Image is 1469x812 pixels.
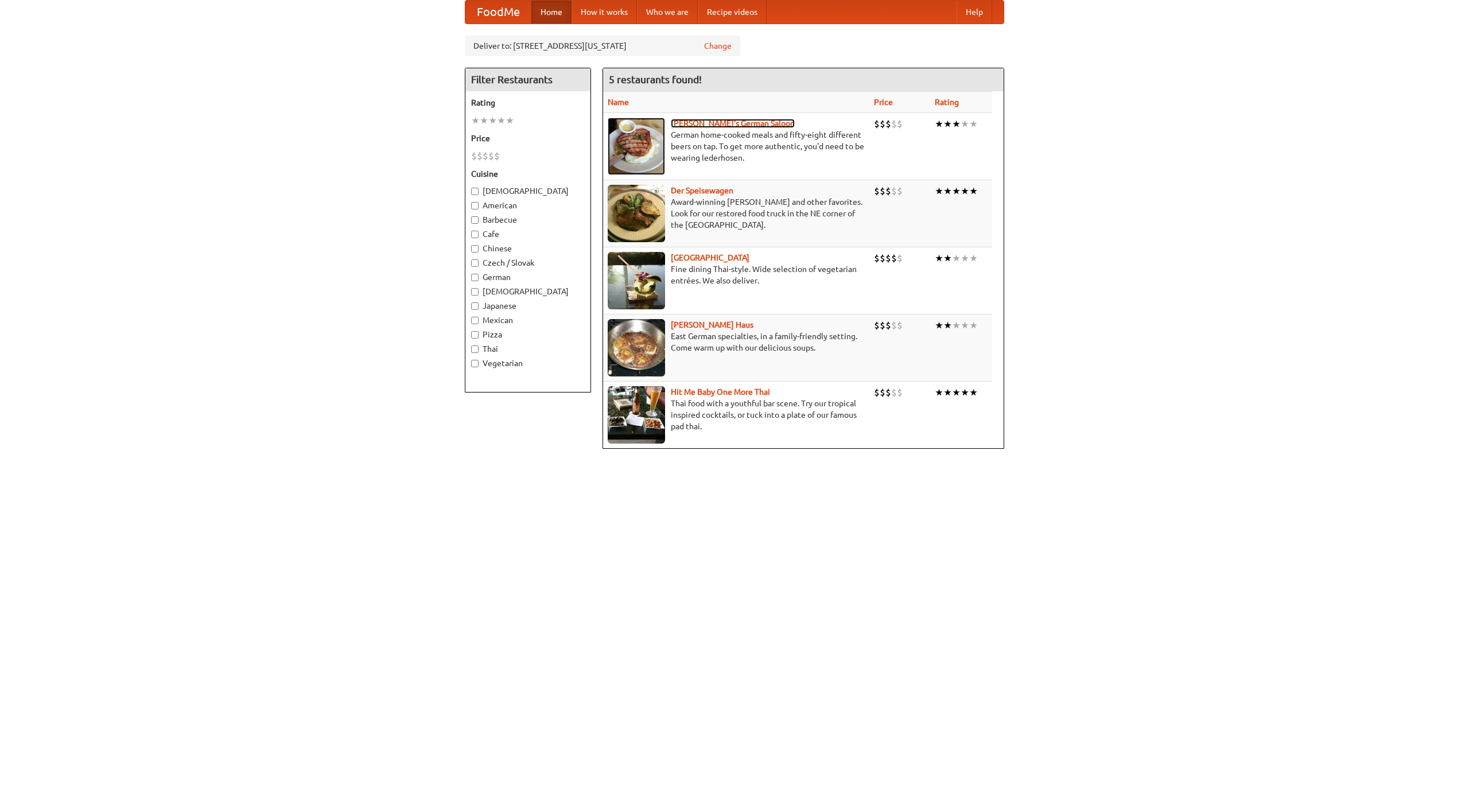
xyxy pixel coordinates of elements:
label: Czech / Slovak [471,257,585,269]
div: Deliver to: [STREET_ADDRESS][US_STATE] [465,36,740,56]
li: ★ [952,118,961,130]
li: $ [471,150,477,162]
a: [PERSON_NAME]'s German Saloon [671,119,795,128]
li: $ [891,118,897,130]
a: [GEOGRAPHIC_DATA] [671,253,749,262]
li: ★ [471,114,480,127]
img: satay.jpg [608,252,665,309]
li: ★ [935,386,943,399]
li: $ [483,150,488,162]
li: $ [494,150,500,162]
li: ★ [943,118,952,130]
li: ★ [935,319,943,332]
li: ★ [952,319,961,332]
li: ★ [935,185,943,197]
li: $ [885,118,891,130]
li: ★ [488,114,497,127]
a: Price [874,98,893,107]
a: Who we are [637,1,698,24]
li: ★ [935,252,943,265]
li: ★ [506,114,514,127]
a: Der Speisewagen [671,186,733,195]
li: ★ [969,118,978,130]
li: $ [897,252,903,265]
li: ★ [961,185,969,197]
li: $ [880,319,885,332]
a: How it works [572,1,637,24]
input: American [471,202,479,209]
li: ★ [943,185,952,197]
li: ★ [961,319,969,332]
a: Rating [935,98,959,107]
p: Fine dining Thai-style. Wide selection of vegetarian entrées. We also deliver. [608,263,865,286]
li: $ [897,118,903,130]
label: Cafe [471,228,585,240]
input: Czech / Slovak [471,259,479,267]
li: $ [874,185,880,197]
h5: Rating [471,97,585,108]
p: Thai food with a youthful bar scene. Try our tropical inspired cocktails, or tuck into a plate of... [608,398,865,432]
li: $ [874,252,880,265]
label: Japanese [471,300,585,312]
label: Thai [471,343,585,355]
li: ★ [943,319,952,332]
li: $ [891,185,897,197]
li: ★ [961,118,969,130]
p: German home-cooked meals and fifty-eight different beers on tap. To get more authentic, you'd nee... [608,129,865,164]
li: $ [885,319,891,332]
li: $ [885,386,891,399]
li: $ [874,118,880,130]
li: ★ [969,319,978,332]
a: FoodMe [465,1,531,24]
a: Change [704,40,732,52]
input: Chinese [471,245,479,252]
li: ★ [943,386,952,399]
li: $ [880,386,885,399]
li: ★ [943,252,952,265]
img: esthers.jpg [608,118,665,175]
input: German [471,274,479,281]
a: Help [957,1,992,24]
li: $ [880,185,885,197]
input: Japanese [471,302,479,310]
a: [PERSON_NAME] Haus [671,320,753,329]
label: Pizza [471,329,585,340]
img: babythai.jpg [608,386,665,444]
label: [DEMOGRAPHIC_DATA] [471,286,585,297]
li: $ [897,319,903,332]
li: ★ [969,185,978,197]
img: speisewagen.jpg [608,185,665,242]
li: ★ [480,114,488,127]
li: $ [880,252,885,265]
input: Mexican [471,317,479,324]
li: $ [874,319,880,332]
li: $ [874,386,880,399]
h4: Filter Restaurants [465,68,590,91]
li: $ [885,185,891,197]
ng-pluralize: 5 restaurants found! [609,74,702,85]
label: Barbecue [471,214,585,226]
li: $ [885,252,891,265]
li: ★ [952,386,961,399]
label: Vegetarian [471,358,585,369]
label: German [471,271,585,283]
label: Mexican [471,314,585,326]
li: ★ [497,114,506,127]
li: ★ [935,118,943,130]
li: $ [891,386,897,399]
li: ★ [961,386,969,399]
label: Chinese [471,243,585,254]
a: Name [608,98,629,107]
input: Cafe [471,231,479,238]
a: Recipe videos [698,1,767,24]
li: $ [477,150,483,162]
a: Home [531,1,572,24]
li: ★ [969,252,978,265]
li: $ [891,252,897,265]
a: Hit Me Baby One More Thai [671,387,770,397]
